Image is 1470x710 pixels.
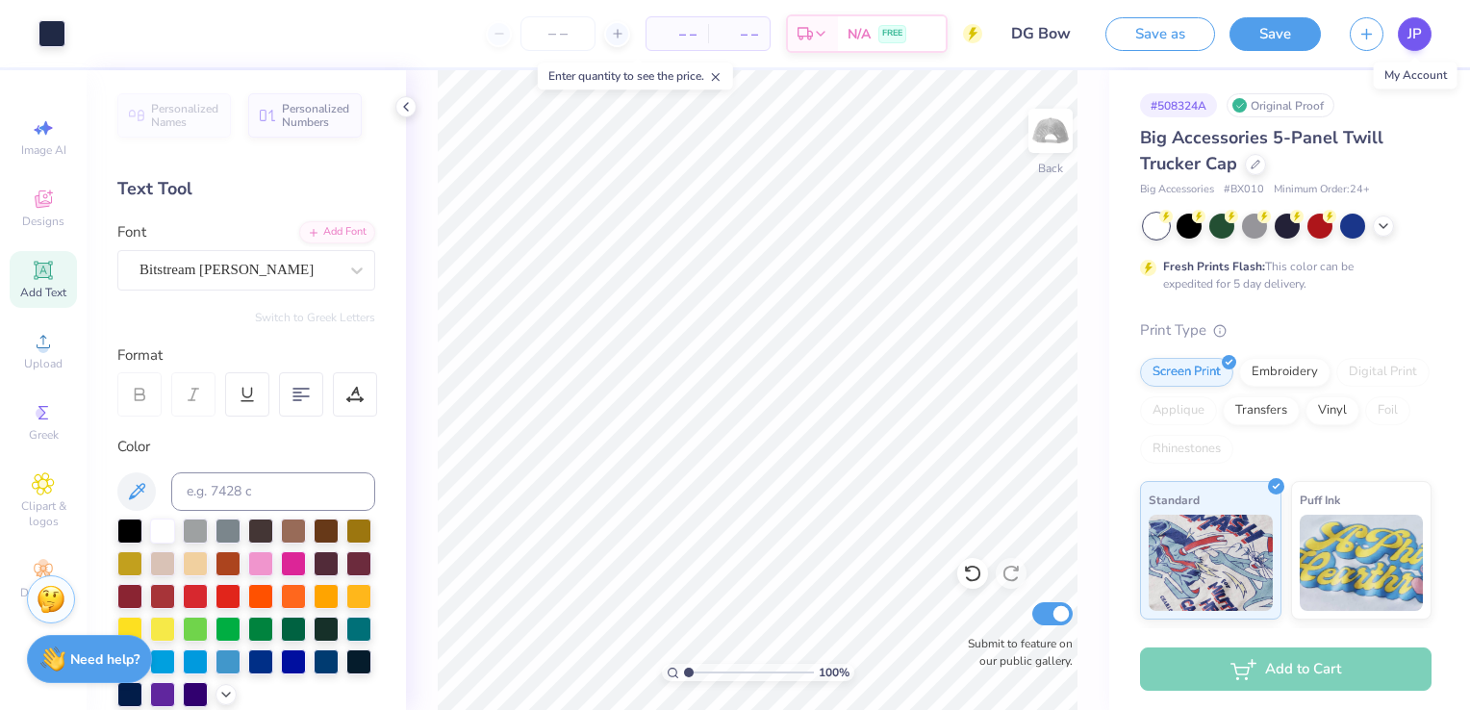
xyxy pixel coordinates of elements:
div: Print Type [1140,319,1432,342]
button: Save as [1105,17,1215,51]
span: Puff Ink [1300,490,1340,510]
div: Applique [1140,396,1217,425]
label: Font [117,221,146,243]
input: e.g. 7428 c [171,472,375,511]
div: Screen Print [1140,358,1233,387]
div: Foil [1365,396,1410,425]
div: Vinyl [1305,396,1359,425]
span: Image AI [21,142,66,158]
span: N/A [848,24,871,44]
span: – – [720,24,758,44]
span: Big Accessories [1140,182,1214,198]
span: Personalized Names [151,102,219,129]
div: Transfers [1223,396,1300,425]
span: – – [658,24,697,44]
span: Upload [24,356,63,371]
div: Embroidery [1239,358,1331,387]
div: Original Proof [1227,93,1334,117]
span: Big Accessories 5-Panel Twill Trucker Cap [1140,126,1383,175]
div: This color can be expedited for 5 day delivery. [1163,258,1400,292]
input: – – [520,16,596,51]
button: Save [1229,17,1321,51]
input: Untitled Design [997,14,1091,53]
div: Format [117,344,377,367]
strong: Need help? [70,650,139,669]
button: Switch to Greek Letters [255,310,375,325]
img: Standard [1149,515,1273,611]
span: Add Text [20,285,66,300]
span: 100 % [819,664,849,681]
div: My Account [1374,62,1457,89]
div: Enter quantity to see the price. [538,63,733,89]
div: Rhinestones [1140,435,1233,464]
span: Greek [29,427,59,443]
span: FREE [882,27,902,40]
a: JP [1398,17,1432,51]
span: Decorate [20,585,66,600]
div: Color [117,436,375,458]
span: # BX010 [1224,182,1264,198]
div: Text Tool [117,176,375,202]
div: # 508324A [1140,93,1217,117]
img: Puff Ink [1300,515,1424,611]
div: Add Font [299,221,375,243]
label: Submit to feature on our public gallery. [957,635,1073,670]
span: Designs [22,214,64,229]
span: Personalized Numbers [282,102,350,129]
strong: Fresh Prints Flash: [1163,259,1265,274]
span: Minimum Order: 24 + [1274,182,1370,198]
span: Standard [1149,490,1200,510]
img: Back [1031,112,1070,150]
span: Clipart & logos [10,498,77,529]
span: JP [1407,23,1422,45]
div: Digital Print [1336,358,1430,387]
div: Back [1038,160,1063,177]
